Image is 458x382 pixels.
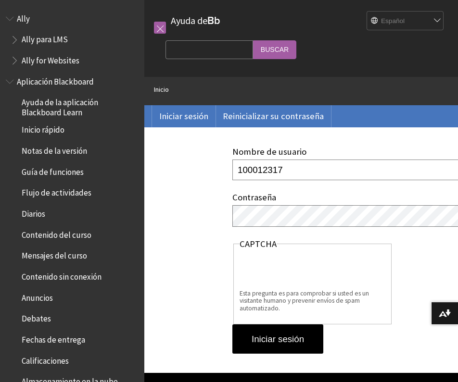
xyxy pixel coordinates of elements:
label: Nombre de usuario [232,146,306,157]
span: Aplicación Blackboard [17,74,94,86]
span: Calificaciones [22,353,69,366]
span: Diarios [22,206,45,219]
span: Ally for Websites [22,52,79,65]
span: Mensajes del curso [22,248,87,261]
iframe: reCAPTCHA [240,252,386,290]
span: Ayuda de la aplicación Blackboard Learn [22,95,138,117]
legend: CAPTCHA [240,239,277,249]
span: Contenido del curso [22,227,91,240]
select: Site Language Selector [367,12,444,31]
nav: Book outline for Anthology Ally Help [6,11,139,69]
span: Ally [17,11,30,24]
span: Guía de funciones [22,164,84,177]
span: Notas de la versión [22,143,87,156]
a: Reinicializar su contraseña [216,105,331,127]
label: Contraseña [232,192,276,203]
span: Fechas de entrega [22,332,85,345]
a: Iniciar sesión [152,105,216,127]
strong: Bb [207,14,220,27]
input: Buscar [253,40,296,59]
span: Inicio rápido [22,122,64,135]
div: Esta pregunta es para comprobar si usted es un visitante humano y prevenir envíos de spam automat... [240,290,386,312]
input: Iniciar sesión [232,324,323,354]
span: Flujo de actividades [22,185,91,198]
span: Debates [22,311,51,324]
span: Anuncios [22,290,53,303]
a: Inicio [154,84,169,96]
a: Ayuda deBb [171,14,220,26]
span: Ally para LMS [22,32,68,45]
span: Contenido sin conexión [22,269,102,282]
